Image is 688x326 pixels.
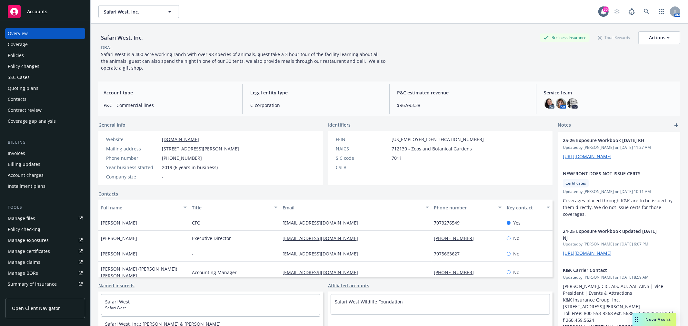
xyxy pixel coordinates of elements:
[558,132,680,165] div: 25-26 Exposure Workbook [DATE] KHUpdatedby [PERSON_NAME] on [DATE] 11:27 AM[URL][DOMAIN_NAME]
[5,181,85,191] a: Installment plans
[392,155,402,161] span: 7011
[633,313,641,326] div: Drag to move
[633,313,676,326] button: Nova Assist
[98,34,145,42] div: Safari West, Inc.
[106,155,159,161] div: Phone number
[98,121,125,128] span: General info
[563,274,675,280] span: Updated by [PERSON_NAME] on [DATE] 8:59 AM
[565,180,586,186] span: Certificates
[98,200,189,215] button: Full name
[5,3,85,21] a: Accounts
[558,121,571,129] span: Notes
[250,102,381,109] span: C-corporation
[101,235,137,242] span: [PERSON_NAME]
[8,257,40,267] div: Manage claims
[192,219,201,226] span: CFO
[5,28,85,39] a: Overview
[8,50,24,61] div: Policies
[106,136,159,143] div: Website
[8,213,35,224] div: Manage files
[563,228,658,241] span: 24-25 Exposure Workbook updated [DATE] NJ
[513,235,519,242] span: No
[328,121,351,128] span: Identifiers
[336,164,389,171] div: CSLB
[563,250,612,256] a: [URL][DOMAIN_NAME]
[250,89,381,96] span: Legal entity type
[434,204,494,211] div: Phone number
[673,121,680,129] a: add
[328,282,369,289] a: Affiliated accounts
[192,235,231,242] span: Executive Director
[8,116,56,126] div: Coverage gap analysis
[336,145,389,152] div: NAICS
[556,98,566,109] img: photo
[655,5,668,18] a: Switch app
[27,9,47,14] span: Accounts
[595,34,633,42] div: Total Rewards
[563,241,675,247] span: Updated by [PERSON_NAME] on [DATE] 6:07 PM
[625,5,638,18] a: Report a Bug
[8,105,42,115] div: Contract review
[558,165,680,223] div: NEWFRONT DOES NOT ISSUE CERTSCertificatesUpdatedby [PERSON_NAME] on [DATE] 10:11 AMCoverages plac...
[101,51,387,71] span: Safari West is a 400 acre working ranch with over 98 species of animals, guest take a 3 hour tour...
[563,145,675,150] span: Updated by [PERSON_NAME] on [DATE] 11:27 AM
[8,279,57,289] div: Summary of insurance
[8,94,26,104] div: Contacts
[5,72,85,82] a: SSC Cases
[335,299,403,305] a: Safari West Wildlife Foundation
[611,5,623,18] a: Start snowing
[563,170,658,177] span: NEWFRONT DOES NOT ISSUE CERTS
[513,269,519,276] span: No
[162,173,164,180] span: -
[513,219,521,226] span: Yes
[544,98,554,109] img: photo
[558,223,680,262] div: 24-25 Exposure Workbook updated [DATE] NJUpdatedby [PERSON_NAME] on [DATE] 6:07 PM[URL][DOMAIN_NAME]
[104,8,160,15] span: Safari West, Inc.
[283,204,422,211] div: Email
[5,61,85,72] a: Policy changes
[5,139,85,146] div: Billing
[603,6,609,12] div: 80
[336,136,389,143] div: FEIN
[162,155,202,161] span: [PHONE_NUMBER]
[5,50,85,61] a: Policies
[8,39,28,50] div: Coverage
[283,251,363,257] a: [EMAIL_ADDRESS][DOMAIN_NAME]
[105,305,316,311] span: Safari West
[513,250,519,257] span: No
[192,250,194,257] span: -
[5,39,85,50] a: Coverage
[106,145,159,152] div: Mailing address
[5,105,85,115] a: Contract review
[12,305,60,312] span: Open Client Navigator
[5,268,85,278] a: Manage BORs
[5,224,85,235] a: Policy checking
[8,246,50,256] div: Manage certificates
[162,145,239,152] span: [STREET_ADDRESS][PERSON_NAME]
[563,189,675,195] span: Updated by [PERSON_NAME] on [DATE] 10:11 AM
[434,220,465,226] a: 7073276549
[5,204,85,211] div: Tools
[104,102,234,109] span: P&C - Commercial lines
[8,170,44,180] div: Account charges
[563,197,674,217] span: Coverages placed through K&K are to be issued by them directly. We do not issue certs for those c...
[434,269,479,275] a: [PHONE_NUMBER]
[563,137,658,144] span: 25-26 Exposure Workbook [DATE] KH
[8,83,38,93] div: Quoting plans
[5,116,85,126] a: Coverage gap analysis
[432,200,504,215] button: Phone number
[162,136,199,142] a: [DOMAIN_NAME]
[563,267,658,273] span: K&K Carrier Contact
[5,257,85,267] a: Manage claims
[283,269,363,275] a: [EMAIL_ADDRESS][DOMAIN_NAME]
[106,164,159,171] div: Year business started
[5,94,85,104] a: Contacts
[101,265,187,279] span: [PERSON_NAME] ([PERSON_NAME]) [PERSON_NAME]
[646,317,671,322] span: Nova Assist
[5,279,85,289] a: Summary of insurance
[5,235,85,245] a: Manage exposures
[640,5,653,18] a: Search
[5,159,85,169] a: Billing updates
[8,72,30,82] div: SSC Cases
